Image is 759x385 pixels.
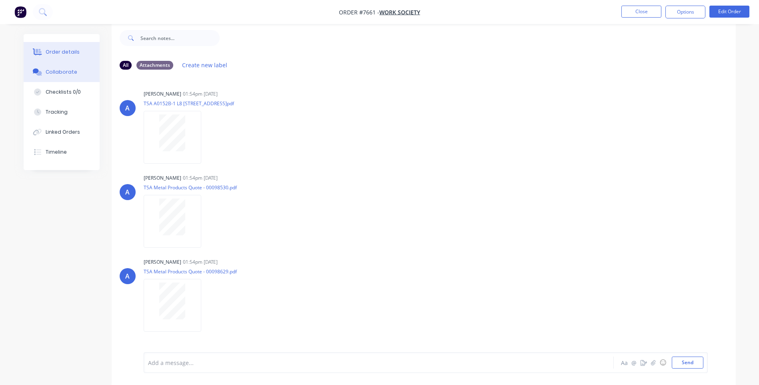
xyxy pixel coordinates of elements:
div: Collaborate [46,68,77,76]
div: 01:54pm [DATE] [183,259,218,266]
div: Tracking [46,108,68,116]
div: Timeline [46,148,67,156]
button: Checklists 0/0 [24,82,100,102]
input: Search notes... [140,30,220,46]
a: Work Society [379,8,420,16]
div: A [125,103,130,113]
div: [PERSON_NAME] [144,174,181,182]
button: Edit Order [709,6,749,18]
div: Linked Orders [46,128,80,136]
button: Close [621,6,661,18]
div: A [125,187,130,197]
button: ☺ [658,358,668,367]
span: Order #7661 - [339,8,379,16]
p: TSA Metal Products Quote - 00098629.pdf [144,268,237,275]
button: Create new label [178,60,232,70]
button: @ [629,358,639,367]
div: [PERSON_NAME] [144,90,181,98]
button: Order details [24,42,100,62]
div: [PERSON_NAME] [144,259,181,266]
div: Attachments [136,61,173,70]
p: TSA A0152B-1 L8 [STREET_ADDRESS]pdf [144,100,234,107]
p: TSA Metal Products Quote - 00098530.pdf [144,184,237,191]
button: Collaborate [24,62,100,82]
button: Tracking [24,102,100,122]
div: 01:54pm [DATE] [183,174,218,182]
div: Order details [46,48,80,56]
div: A [125,271,130,281]
button: Send [672,357,703,369]
div: 01:54pm [DATE] [183,90,218,98]
button: Aa [620,358,629,367]
button: Linked Orders [24,122,100,142]
div: Checklists 0/0 [46,88,81,96]
img: Factory [14,6,26,18]
button: Timeline [24,142,100,162]
button: Options [665,6,705,18]
div: All [120,61,132,70]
